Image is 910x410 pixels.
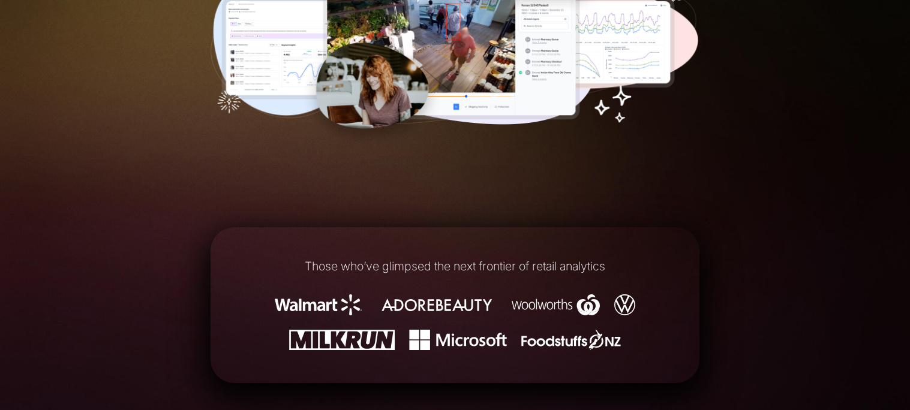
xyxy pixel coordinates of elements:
[614,294,635,315] img: Volkswagen
[289,330,395,351] img: Milkrun
[521,330,621,351] img: Foodstuffs NZ
[512,294,600,315] img: Woolworths
[236,260,673,273] h1: Those who’ve glimpsed the next frontier of retail analytics
[409,330,507,351] img: Microsoft
[376,294,498,315] img: Adore Beauty
[275,294,361,315] img: Walmart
